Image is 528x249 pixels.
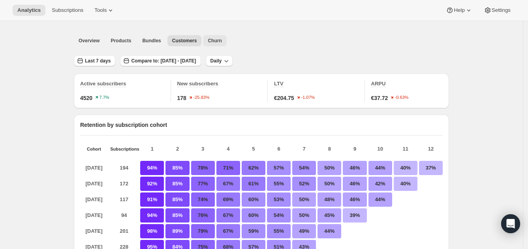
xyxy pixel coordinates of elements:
[191,192,215,207] p: 74%
[343,145,366,153] p: 9
[142,38,161,44] span: Bundles
[140,192,164,207] p: 91%
[210,58,222,64] span: Daily
[242,145,265,153] p: 5
[110,147,138,151] p: Subscriptions
[47,5,88,16] button: Subscriptions
[368,145,392,153] p: 10
[301,95,315,100] text: -1.07%
[165,192,189,207] p: 85%
[343,161,366,175] p: 46%
[79,38,100,44] span: Overview
[80,147,108,151] p: Cohort
[191,224,215,238] p: 79%
[90,5,119,16] button: Tools
[267,145,291,153] p: 6
[267,192,291,207] p: 53%
[242,224,265,238] p: 59%
[120,55,201,66] button: Compare to: [DATE] - [DATE]
[419,161,443,175] p: 37%
[191,208,215,223] p: 76%
[501,214,520,233] div: Open Intercom Messenger
[292,208,316,223] p: 50%
[394,177,417,191] p: 40%
[110,192,138,207] p: 117
[267,161,291,175] p: 57%
[292,161,316,175] p: 54%
[193,95,209,100] text: -25.83%
[318,192,341,207] p: 48%
[394,145,417,153] p: 11
[191,145,215,153] p: 3
[172,38,197,44] span: Customers
[208,38,222,44] span: Churn
[13,5,45,16] button: Analytics
[394,161,417,175] p: 40%
[368,192,392,207] p: 44%
[292,224,316,238] p: 49%
[419,145,443,153] p: 12
[80,161,108,175] p: [DATE]
[292,192,316,207] p: 50%
[242,161,265,175] p: 62%
[206,55,233,66] button: Daily
[274,81,284,87] span: LTV
[80,177,108,191] p: [DATE]
[165,177,189,191] p: 85%
[318,208,341,223] p: 45%
[165,161,189,175] p: 85%
[216,224,240,238] p: 67%
[74,55,115,66] button: Last 7 days
[343,177,366,191] p: 46%
[492,7,511,13] span: Settings
[165,145,189,153] p: 2
[140,208,164,223] p: 94%
[140,161,164,175] p: 94%
[80,192,108,207] p: [DATE]
[371,81,386,87] span: ARPU
[94,7,107,13] span: Tools
[80,208,108,223] p: [DATE]
[216,208,240,223] p: 67%
[292,177,316,191] p: 52%
[110,177,138,191] p: 172
[216,145,240,153] p: 4
[17,7,41,13] span: Analytics
[395,95,409,100] text: -0.63%
[267,208,291,223] p: 54%
[216,177,240,191] p: 67%
[140,224,164,238] p: 98%
[191,161,215,175] p: 78%
[110,208,138,223] p: 94
[242,192,265,207] p: 60%
[441,5,477,16] button: Help
[242,177,265,191] p: 61%
[111,38,131,44] span: Products
[177,94,186,102] span: 178
[80,81,126,87] span: Active subscribers
[368,177,392,191] p: 42%
[80,94,92,102] span: 4520
[274,94,294,102] span: €204.75
[318,161,341,175] p: 50%
[80,121,443,129] p: Retention by subscription cohort
[318,224,341,238] p: 44%
[267,177,291,191] p: 55%
[100,95,109,100] text: 7.7%
[368,161,392,175] p: 44%
[343,208,366,223] p: 39%
[343,192,366,207] p: 46%
[242,208,265,223] p: 60%
[165,208,189,223] p: 85%
[177,81,218,87] span: New subscribers
[216,192,240,207] p: 69%
[454,7,464,13] span: Help
[140,145,164,153] p: 1
[371,94,388,102] span: €37.72
[479,5,515,16] button: Settings
[140,177,164,191] p: 92%
[85,58,111,64] span: Last 7 days
[318,145,341,153] p: 8
[267,224,291,238] p: 55%
[318,177,341,191] p: 50%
